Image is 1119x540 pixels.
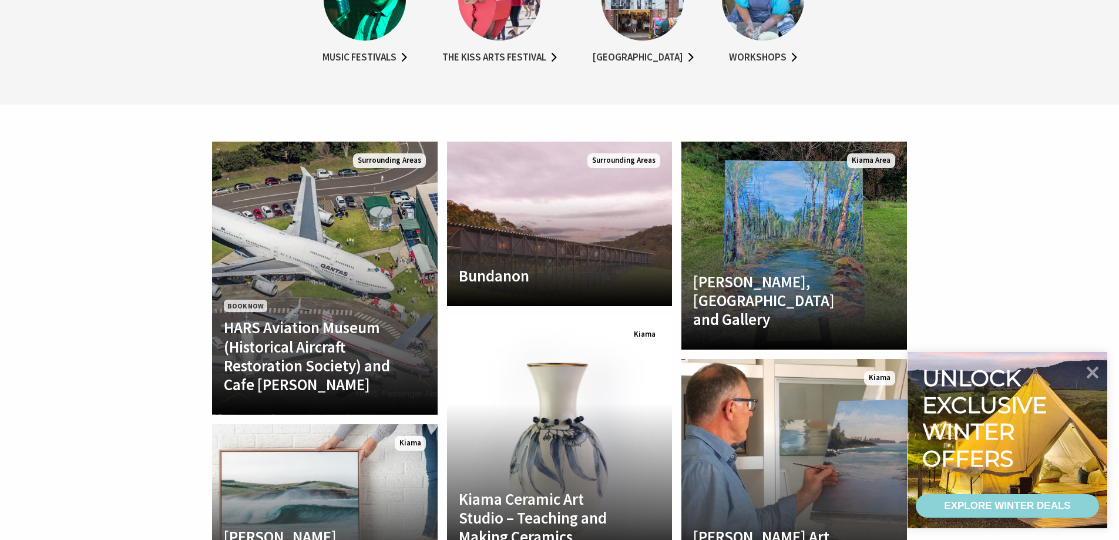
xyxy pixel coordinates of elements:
[922,365,1052,472] div: Unlock exclusive winter offers
[395,436,426,451] span: Kiama
[681,142,907,350] a: [PERSON_NAME], [GEOGRAPHIC_DATA] and Gallery Kiama Area
[442,49,557,66] a: The KISS Arts Festival
[729,49,797,66] a: Workshops
[353,153,426,168] span: Surrounding Areas
[592,49,694,66] a: [GEOGRAPHIC_DATA]
[916,494,1099,518] a: EXPLORE WINTER DEALS
[224,300,267,312] span: Book Now
[322,49,407,66] a: Music Festivals
[629,327,660,342] span: Kiama
[224,318,392,394] h4: HARS Aviation Museum (Historical Aircraft Restoration Society) and Cafe [PERSON_NAME]
[587,153,660,168] span: Surrounding Areas
[212,142,438,415] a: Book Now HARS Aviation Museum (Historical Aircraft Restoration Society) and Cafe [PERSON_NAME] Su...
[847,153,895,168] span: Kiama Area
[447,142,673,306] a: Bundanon Surrounding Areas
[864,371,895,385] span: Kiama
[693,272,861,329] h4: [PERSON_NAME], [GEOGRAPHIC_DATA] and Gallery
[459,266,627,285] h4: Bundanon
[944,494,1070,518] div: EXPLORE WINTER DEALS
